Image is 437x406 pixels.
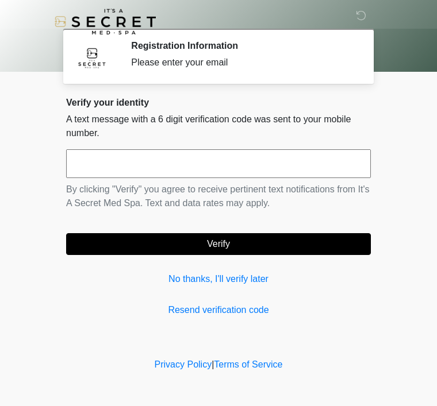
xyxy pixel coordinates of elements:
[214,359,282,369] a: Terms of Service
[131,40,354,51] h2: Registration Information
[66,272,371,286] a: No thanks, I'll verify later
[66,233,371,255] button: Verify
[66,97,371,108] h2: Verify your identity
[66,113,371,140] p: A text message with a 6 digit verification code was sent to your mobile number.
[55,9,156,34] img: It's A Secret Med Spa Logo
[75,40,109,75] img: Agent Avatar
[131,56,354,69] div: Please enter your email
[66,303,371,317] a: Resend verification code
[212,359,214,369] a: |
[155,359,212,369] a: Privacy Policy
[66,183,371,210] p: By clicking "Verify" you agree to receive pertinent text notifications from It's A Secret Med Spa...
